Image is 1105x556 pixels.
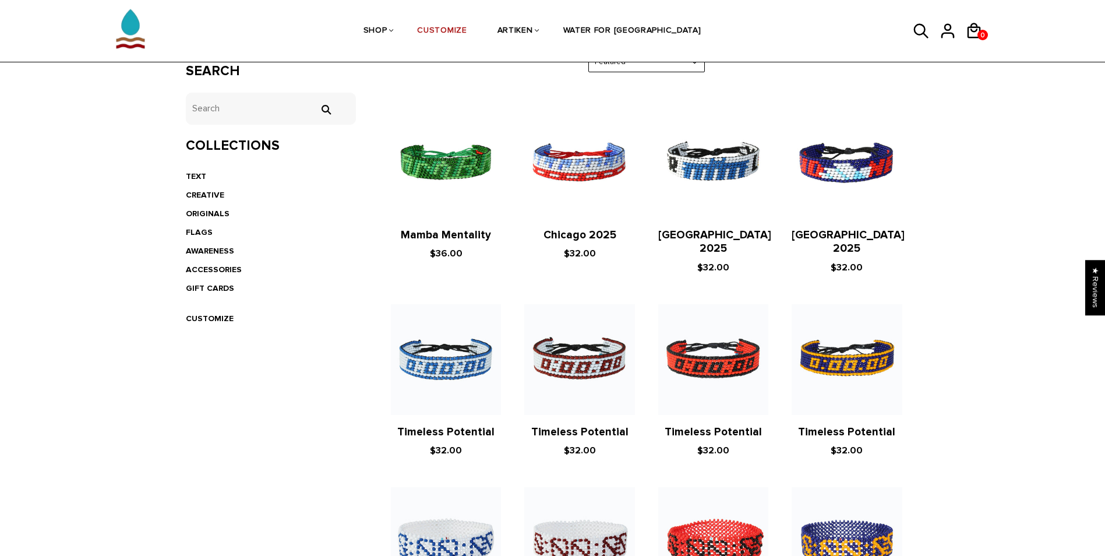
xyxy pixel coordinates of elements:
a: [GEOGRAPHIC_DATA] 2025 [658,228,771,256]
a: WATER FOR [GEOGRAPHIC_DATA] [563,1,701,62]
span: $32.00 [564,248,596,259]
a: CUSTOMIZE [417,1,467,62]
a: Timeless Potential [665,425,762,439]
span: $32.00 [430,445,462,456]
a: Chicago 2025 [543,228,616,242]
a: GIFT CARDS [186,283,234,293]
span: $32.00 [831,262,863,273]
a: CREATIVE [186,190,224,200]
a: [GEOGRAPHIC_DATA] 2025 [792,228,905,256]
a: 0 [977,30,988,40]
a: ORIGINALS [186,209,230,219]
input: Search [314,104,337,115]
span: $36.00 [430,248,463,259]
a: AWARENESS [186,246,234,256]
a: TEXT [186,171,206,181]
span: $32.00 [697,445,729,456]
a: Mamba Mentality [401,228,491,242]
div: Click to open Judge.me floating reviews tab [1085,260,1105,315]
span: 0 [977,28,988,43]
a: SHOP [363,1,387,62]
a: ARTIKEN [497,1,533,62]
input: Search [186,93,356,125]
h3: Collections [186,138,356,154]
a: ACCESSORIES [186,265,242,275]
span: $32.00 [831,445,863,456]
a: CUSTOMIZE [186,314,234,323]
a: Timeless Potential [531,425,629,439]
a: Timeless Potential [397,425,495,439]
span: $32.00 [697,262,729,273]
h3: Search [186,63,356,80]
a: Timeless Potential [798,425,895,439]
a: FLAGS [186,227,213,237]
span: $32.00 [564,445,596,456]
